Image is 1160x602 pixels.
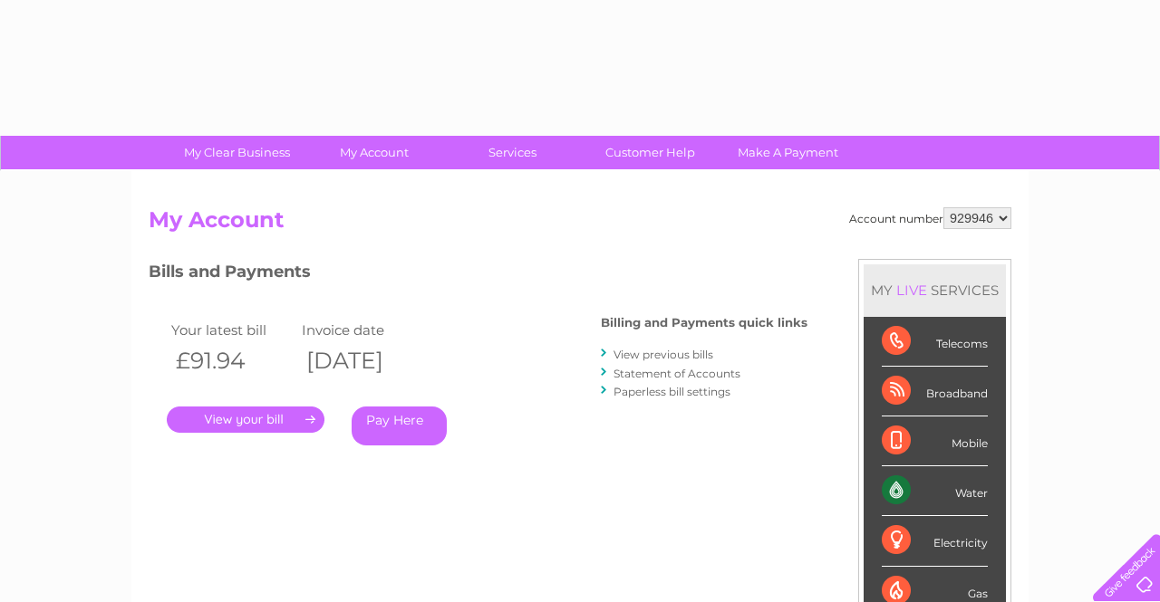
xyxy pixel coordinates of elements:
[614,367,740,380] a: Statement of Accounts
[162,136,312,169] a: My Clear Business
[167,318,297,342] td: Your latest bill
[849,207,1011,229] div: Account number
[297,318,428,342] td: Invoice date
[882,516,988,566] div: Electricity
[167,406,324,433] a: .
[882,367,988,416] div: Broadband
[614,348,713,361] a: View previous bills
[864,264,1006,316] div: MY SERVICES
[882,416,988,466] div: Mobile
[149,207,1011,242] h2: My Account
[300,136,449,169] a: My Account
[713,136,863,169] a: Make A Payment
[614,385,730,398] a: Paperless bill settings
[297,342,428,379] th: [DATE]
[352,406,447,445] a: Pay Here
[601,316,807,330] h4: Billing and Payments quick links
[882,317,988,367] div: Telecoms
[167,342,297,379] th: £91.94
[575,136,725,169] a: Customer Help
[438,136,587,169] a: Services
[893,282,931,299] div: LIVE
[882,466,988,516] div: Water
[149,259,807,291] h3: Bills and Payments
